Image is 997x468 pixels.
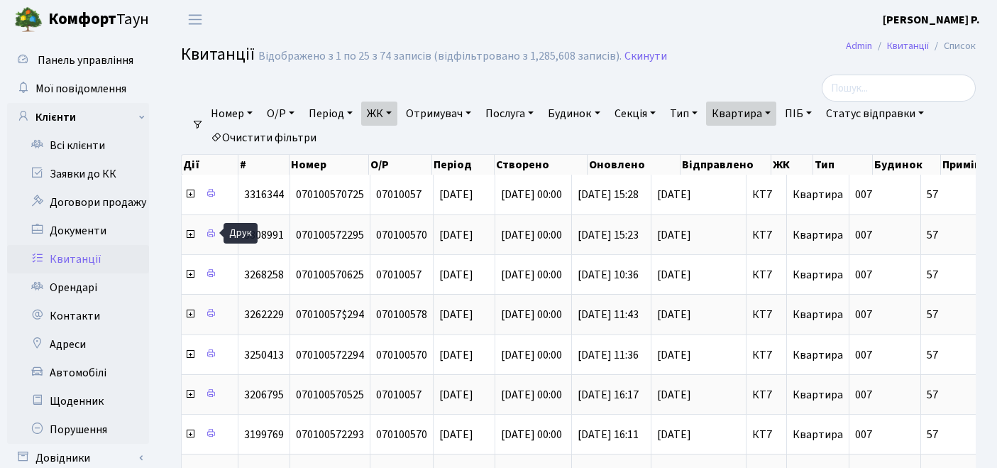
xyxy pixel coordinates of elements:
[439,347,473,363] span: [DATE]
[855,227,872,243] span: 007
[296,427,364,442] span: 070100572293
[855,307,872,322] span: 007
[244,387,284,403] span: 3206795
[244,227,284,243] span: 3308991
[578,387,639,403] span: [DATE] 16:17
[501,347,562,363] span: [DATE] 00:00
[400,102,477,126] a: Отримувач
[542,102,605,126] a: Будинок
[578,227,639,243] span: [DATE] 15:23
[624,50,667,63] a: Скинути
[14,6,43,34] img: logo.png
[822,75,976,102] input: Пошук...
[376,187,422,202] span: 07010057
[779,102,817,126] a: ПІБ
[181,42,255,67] span: Квитанції
[439,387,473,403] span: [DATE]
[752,309,781,320] span: КТ7
[501,427,562,442] span: [DATE] 00:00
[793,267,843,283] span: Квартира
[376,227,427,243] span: 070100570
[290,155,369,175] th: Номер
[296,227,364,243] span: 070100572295
[7,217,149,245] a: Документи
[177,8,213,31] button: Переключити навігацію
[501,387,562,403] span: [DATE] 00:00
[480,102,539,126] a: Послуга
[681,155,771,175] th: Відправлено
[820,102,930,126] a: Статус відправки
[48,8,116,31] b: Комфорт
[369,155,431,175] th: О/Р
[432,155,495,175] th: Період
[7,387,149,415] a: Щоденник
[376,307,427,322] span: 070100578
[376,387,422,403] span: 07010057
[439,267,473,283] span: [DATE]
[7,302,149,330] a: Контакти
[883,12,980,28] b: [PERSON_NAME] Р.
[376,267,422,283] span: 07010057
[825,31,997,61] nav: breadcrumb
[855,267,872,283] span: 007
[855,187,872,202] span: 007
[578,347,639,363] span: [DATE] 11:36
[752,349,781,361] span: КТ7
[501,307,562,322] span: [DATE] 00:00
[244,187,284,202] span: 3316344
[296,387,364,403] span: 070100570525
[224,223,258,244] div: Друк
[261,102,300,126] a: О/Р
[813,155,873,175] th: Тип
[7,415,149,444] a: Порушення
[244,307,284,322] span: 3262229
[578,267,639,283] span: [DATE] 10:36
[244,267,284,283] span: 3268258
[296,187,364,202] span: 070100570725
[793,427,843,442] span: Квартира
[793,387,843,403] span: Квартира
[258,50,622,63] div: Відображено з 1 по 25 з 74 записів (відфільтровано з 1,285,608 записів).
[657,309,740,320] span: [DATE]
[855,387,872,403] span: 007
[439,227,473,243] span: [DATE]
[578,307,639,322] span: [DATE] 11:43
[657,349,740,361] span: [DATE]
[657,269,740,281] span: [DATE]
[501,227,562,243] span: [DATE] 00:00
[439,427,473,442] span: [DATE]
[752,189,781,200] span: КТ7
[376,347,427,363] span: 070100570
[439,187,473,202] span: [DATE]
[501,187,562,202] span: [DATE] 00:00
[48,8,149,32] span: Таун
[855,347,872,363] span: 007
[7,103,149,131] a: Клієнти
[296,307,364,322] span: 07010057$294
[609,102,661,126] a: Секція
[752,269,781,281] span: КТ7
[657,429,740,440] span: [DATE]
[238,155,290,175] th: #
[495,155,588,175] th: Створено
[793,347,843,363] span: Квартира
[244,427,284,442] span: 3199769
[296,267,364,283] span: 070100570625
[657,189,740,200] span: [DATE]
[205,126,322,150] a: Очистити фільтри
[793,307,843,322] span: Квартира
[303,102,358,126] a: Період
[771,155,814,175] th: ЖК
[7,273,149,302] a: Орендарі
[501,267,562,283] span: [DATE] 00:00
[846,38,872,53] a: Admin
[588,155,681,175] th: Оновлено
[578,427,639,442] span: [DATE] 16:11
[752,429,781,440] span: КТ7
[35,81,126,97] span: Мої повідомлення
[706,102,776,126] a: Квартира
[793,187,843,202] span: Квартира
[361,102,397,126] a: ЖК
[244,347,284,363] span: 3250413
[752,389,781,401] span: КТ7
